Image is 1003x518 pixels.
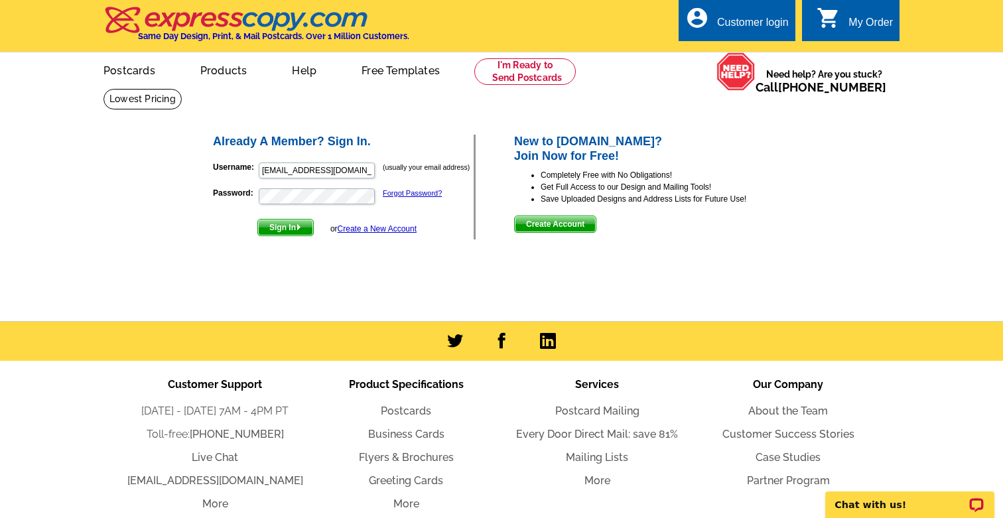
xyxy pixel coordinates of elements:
[747,474,830,487] a: Partner Program
[716,52,756,91] img: help
[383,163,470,171] small: (usually your email address)
[383,189,442,197] a: Forgot Password?
[192,451,238,464] a: Live Chat
[271,54,338,85] a: Help
[514,135,792,163] h2: New to [DOMAIN_NAME]? Join Now for Free!
[753,378,823,391] span: Our Company
[119,403,310,419] li: [DATE] - [DATE] 7AM - 4PM PT
[848,17,893,35] div: My Order
[817,476,1003,518] iframe: LiveChat chat widget
[817,15,893,31] a: shopping_cart My Order
[748,405,828,417] a: About the Team
[817,6,840,30] i: shopping_cart
[202,497,228,510] a: More
[296,224,302,230] img: button-next-arrow-white.png
[119,426,310,442] li: Toll-free:
[179,54,269,85] a: Products
[717,17,789,35] div: Customer login
[756,68,893,94] span: Need help? Are you stuck?
[213,187,257,199] label: Password:
[555,405,639,417] a: Postcard Mailing
[213,161,257,173] label: Username:
[369,474,443,487] a: Greeting Cards
[138,31,409,41] h4: Same Day Design, Print, & Mail Postcards. Over 1 Million Customers.
[575,378,619,391] span: Services
[103,16,409,41] a: Same Day Design, Print, & Mail Postcards. Over 1 Million Customers.
[381,405,431,417] a: Postcards
[330,223,417,235] div: or
[340,54,461,85] a: Free Templates
[516,428,678,440] a: Every Door Direct Mail: save 81%
[756,80,886,94] span: Call
[359,451,454,464] a: Flyers & Brochures
[190,428,284,440] a: [PHONE_NUMBER]
[778,80,886,94] a: [PHONE_NUMBER]
[541,169,792,181] li: Completely Free with No Obligations!
[127,474,303,487] a: [EMAIL_ADDRESS][DOMAIN_NAME]
[168,378,262,391] span: Customer Support
[368,428,444,440] a: Business Cards
[258,220,313,235] span: Sign In
[722,428,854,440] a: Customer Success Stories
[514,216,596,233] button: Create Account
[685,15,789,31] a: account_circle Customer login
[213,135,474,149] h2: Already A Member? Sign In.
[566,451,628,464] a: Mailing Lists
[82,54,176,85] a: Postcards
[541,181,792,193] li: Get Full Access to our Design and Mailing Tools!
[685,6,709,30] i: account_circle
[349,378,464,391] span: Product Specifications
[257,219,314,236] button: Sign In
[515,216,596,232] span: Create Account
[338,224,417,233] a: Create a New Account
[756,451,821,464] a: Case Studies
[393,497,419,510] a: More
[541,193,792,205] li: Save Uploaded Designs and Address Lists for Future Use!
[584,474,610,487] a: More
